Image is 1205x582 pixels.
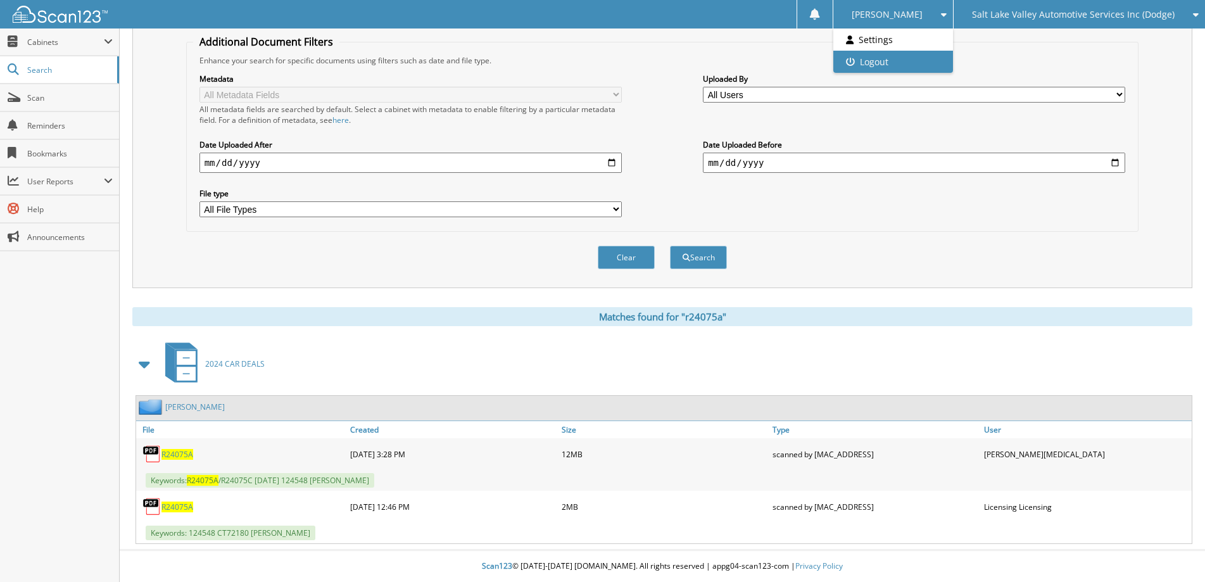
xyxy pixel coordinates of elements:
[972,11,1175,18] span: Salt Lake Valley Automotive Services Inc (Dodge)
[833,51,953,73] a: Logout
[199,73,622,84] label: Metadata
[187,475,218,486] span: R24075A
[482,560,512,571] span: Scan123
[27,120,113,131] span: Reminders
[120,551,1205,582] div: © [DATE]-[DATE] [DOMAIN_NAME]. All rights reserved | appg04-scan123-com |
[139,399,165,415] img: folder2.png
[558,494,769,519] div: 2MB
[332,115,349,125] a: here
[347,421,558,438] a: Created
[769,494,980,519] div: scanned by [MAC_ADDRESS]
[199,188,622,199] label: File type
[158,339,265,389] a: 2024 CAR DEALS
[703,139,1125,150] label: Date Uploaded Before
[193,55,1132,66] div: Enhance your search for specific documents using filters such as date and file type.
[136,421,347,438] a: File
[852,11,923,18] span: [PERSON_NAME]
[27,37,104,47] span: Cabinets
[27,232,113,243] span: Announcements
[165,402,225,412] a: [PERSON_NAME]
[670,246,727,269] button: Search
[199,104,622,125] div: All metadata fields are searched by default. Select a cabinet with metadata to enable filtering b...
[161,502,193,512] a: R24075A
[769,421,980,438] a: Type
[27,204,113,215] span: Help
[13,6,108,23] img: scan123-logo-white.svg
[146,526,315,540] span: Keywords: 124548 CT72180 [PERSON_NAME]
[199,153,622,173] input: start
[558,441,769,467] div: 12MB
[558,421,769,438] a: Size
[205,358,265,369] span: 2024 CAR DEALS
[1142,521,1205,582] iframe: Chat Widget
[199,139,622,150] label: Date Uploaded After
[142,445,161,464] img: PDF.png
[769,441,980,467] div: scanned by [MAC_ADDRESS]
[347,494,558,519] div: [DATE] 12:46 PM
[981,421,1192,438] a: User
[193,35,339,49] legend: Additional Document Filters
[27,176,104,187] span: User Reports
[833,28,953,51] a: Settings
[161,449,193,460] a: R24075A
[598,246,655,269] button: Clear
[347,441,558,467] div: [DATE] 3:28 PM
[142,497,161,516] img: PDF.png
[27,65,111,75] span: Search
[27,148,113,159] span: Bookmarks
[703,73,1125,84] label: Uploaded By
[981,494,1192,519] div: Licensing Licensing
[703,153,1125,173] input: end
[132,307,1192,326] div: Matches found for "r24075a"
[795,560,843,571] a: Privacy Policy
[146,473,374,488] span: Keywords: /R24075C [DATE] 124548 [PERSON_NAME]
[981,441,1192,467] div: [PERSON_NAME][MEDICAL_DATA]
[27,92,113,103] span: Scan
